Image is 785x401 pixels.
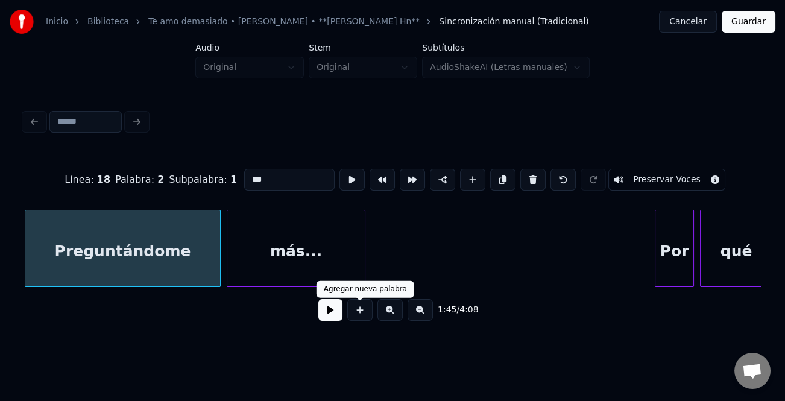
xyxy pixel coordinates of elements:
[459,304,478,316] span: 4:08
[438,304,467,316] div: /
[148,16,420,28] a: Te amo demasiado • [PERSON_NAME] • **[PERSON_NAME] Hn**
[10,10,34,34] img: youka
[439,16,588,28] span: Sincronización manual (Tradicional)
[46,16,68,28] a: Inicio
[169,172,237,187] div: Subpalabra :
[309,43,417,52] label: Stem
[97,174,110,185] span: 18
[324,285,407,294] div: Agregar nueva palabra
[87,16,129,28] a: Biblioteca
[422,43,590,52] label: Subtítulos
[438,304,456,316] span: 1:45
[46,16,589,28] nav: breadcrumb
[195,43,304,52] label: Audio
[734,353,771,389] a: Chat abierto
[659,11,717,33] button: Cancelar
[608,169,725,191] button: Toggle
[722,11,775,33] button: Guardar
[115,172,164,187] div: Palabra :
[65,172,110,187] div: Línea :
[230,174,237,185] span: 1
[157,174,164,185] span: 2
